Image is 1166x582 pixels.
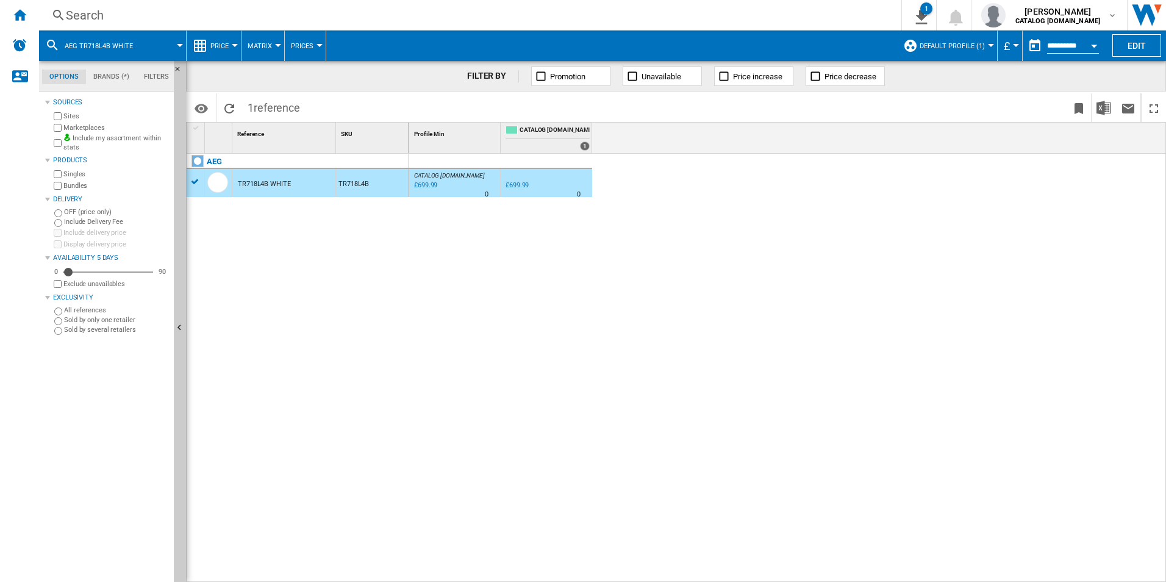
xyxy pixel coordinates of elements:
button: Send this report by email [1116,93,1140,122]
div: Products [53,156,169,165]
span: CATALOG [DOMAIN_NAME] [520,126,590,136]
button: AEG TR718L4B WHITE [65,31,145,61]
div: Delivery Time : 0 day [577,189,581,201]
button: Unavailable [623,66,702,86]
span: Default profile (1) [920,42,985,50]
input: Display delivery price [54,240,62,248]
div: TR718L4B WHITE [238,170,291,198]
button: md-calendar [1023,34,1047,58]
span: SKU [341,131,352,137]
button: Open calendar [1083,33,1105,55]
input: Include my assortment within stats [54,135,62,151]
label: Include delivery price [63,228,169,237]
label: Display delivery price [63,240,169,249]
input: Marketplaces [54,124,62,132]
button: Prices [291,31,320,61]
div: Sources [53,98,169,107]
label: Include Delivery Fee [64,217,169,226]
label: Marketplaces [63,123,169,132]
img: mysite-bg-18x18.png [63,134,71,141]
div: Sort None [235,123,335,142]
span: CATALOG [DOMAIN_NAME] [414,172,485,179]
label: Sold by only one retailer [64,315,169,325]
div: £699.99 [506,181,529,189]
div: TR718L4B [336,169,409,197]
button: Hide [174,61,188,83]
span: 1 [241,93,306,119]
input: Bundles [54,182,62,190]
span: AEG TR718L4B WHITE [65,42,133,50]
div: FILTER BY [467,70,519,82]
label: Bundles [63,181,169,190]
div: Profile Min Sort None [412,123,500,142]
span: Unavailable [642,72,681,81]
button: Promotion [531,66,610,86]
button: Bookmark this report [1067,93,1091,122]
input: Sites [54,112,62,120]
md-menu: Currency [998,31,1023,61]
div: SKU Sort None [338,123,409,142]
button: Matrix [248,31,278,61]
div: Sort None [412,123,500,142]
div: £699.99 [504,179,529,192]
span: Price [210,42,229,50]
div: 0 [51,267,61,276]
div: Delivery [53,195,169,204]
div: Sort None [338,123,409,142]
img: excel-24x24.png [1096,101,1111,115]
div: Delivery Time : 0 day [485,189,488,201]
input: Display delivery price [54,280,62,288]
input: All references [54,307,62,315]
button: Maximize [1142,93,1166,122]
div: Default profile (1) [903,31,991,61]
div: Reference Sort None [235,123,335,142]
div: 1 [920,2,932,15]
div: Sort None [207,123,232,142]
button: Reload [217,93,241,122]
button: Default profile (1) [920,31,991,61]
input: Include Delivery Fee [54,219,62,227]
span: Matrix [248,42,272,50]
button: Edit [1112,34,1161,57]
label: Sold by several retailers [64,325,169,334]
button: Price [210,31,235,61]
label: All references [64,306,169,315]
button: Options [189,97,213,119]
span: Price increase [733,72,782,81]
img: alerts-logo.svg [12,38,27,52]
div: Search [66,7,870,24]
span: Price decrease [824,72,876,81]
input: Sold by several retailers [54,327,62,335]
div: AEG TR718L4B WHITE [45,31,180,61]
span: Prices [291,42,313,50]
div: 1 offers sold by CATALOG ELECTROLUX.UK [580,142,590,151]
div: 90 [156,267,169,276]
label: Sites [63,112,169,121]
input: OFF (price only) [54,209,62,217]
input: Include delivery price [54,229,62,237]
button: Download in Excel [1092,93,1116,122]
div: Exclusivity [53,293,169,303]
md-tab-item: Brands (*) [86,70,137,84]
span: Profile Min [414,131,445,137]
button: Price decrease [806,66,885,86]
label: Exclude unavailables [63,279,169,289]
div: Last updated : Thursday, 10 July 2025 06:45 [412,179,437,192]
div: Availability 5 Days [53,253,169,263]
label: Include my assortment within stats [63,134,169,153]
span: Reference [237,131,264,137]
md-tab-item: Options [42,70,86,84]
label: OFF (price only) [64,207,169,217]
input: Singles [54,170,62,178]
span: £ [1004,40,1010,52]
b: CATALOG [DOMAIN_NAME] [1015,17,1100,25]
div: Price [193,31,235,61]
input: Sold by only one retailer [54,317,62,325]
button: £ [1004,31,1016,61]
span: reference [254,101,300,114]
md-slider: Availability [63,266,153,278]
